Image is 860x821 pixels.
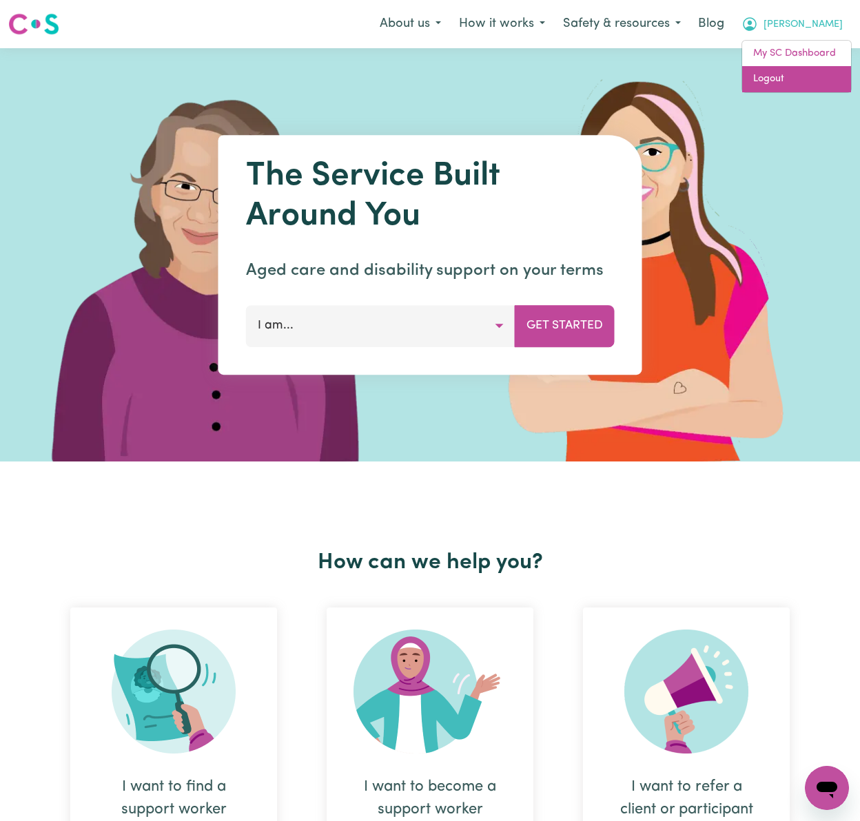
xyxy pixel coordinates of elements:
[764,17,843,32] span: [PERSON_NAME]
[371,10,450,39] button: About us
[616,776,757,821] div: I want to refer a client or participant
[742,41,851,67] a: My SC Dashboard
[45,550,815,576] h2: How can we help you?
[8,8,59,40] a: Careseekers logo
[103,776,244,821] div: I want to find a support worker
[741,40,852,93] div: My Account
[354,630,506,754] img: Become Worker
[624,630,748,754] img: Refer
[246,258,615,283] p: Aged care and disability support on your terms
[450,10,554,39] button: How it works
[112,630,236,754] img: Search
[8,12,59,37] img: Careseekers logo
[246,305,515,346] button: I am...
[742,66,851,92] a: Logout
[515,305,615,346] button: Get Started
[805,766,849,810] iframe: Button to launch messaging window
[733,10,852,39] button: My Account
[246,157,615,236] h1: The Service Built Around You
[554,10,690,39] button: Safety & resources
[360,776,500,821] div: I want to become a support worker
[690,9,733,39] a: Blog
